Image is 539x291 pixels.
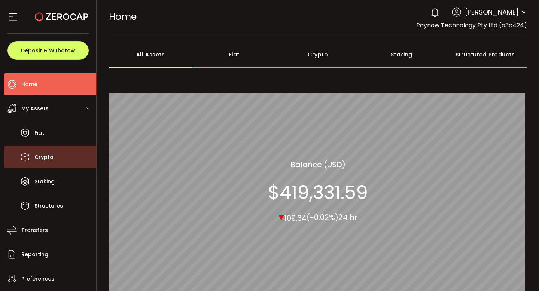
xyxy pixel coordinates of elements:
span: 109.64 [284,212,307,223]
div: Fiat [192,42,276,68]
span: Reporting [21,249,48,260]
span: Transfers [21,225,48,236]
div: Structured Products [444,42,527,68]
span: Home [21,79,37,90]
div: Crypto [276,42,360,68]
span: Paynow Technology Pty Ltd (a3c424) [416,21,527,30]
div: All Assets [109,42,193,68]
section: $419,331.59 [268,181,368,203]
span: Fiat [34,128,44,138]
span: [PERSON_NAME] [465,7,519,17]
span: Crypto [34,152,54,163]
span: Home [109,10,137,23]
span: Deposit & Withdraw [21,48,75,53]
span: Preferences [21,273,54,284]
span: 24 hr [338,212,357,223]
span: Structures [34,200,63,211]
span: My Assets [21,103,49,114]
button: Deposit & Withdraw [7,41,89,60]
span: (-0.02%) [307,212,338,223]
span: Staking [34,176,55,187]
div: Staking [360,42,444,68]
span: ▾ [278,208,284,224]
iframe: Chat Widget [502,255,539,291]
section: Balance (USD) [290,159,345,170]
